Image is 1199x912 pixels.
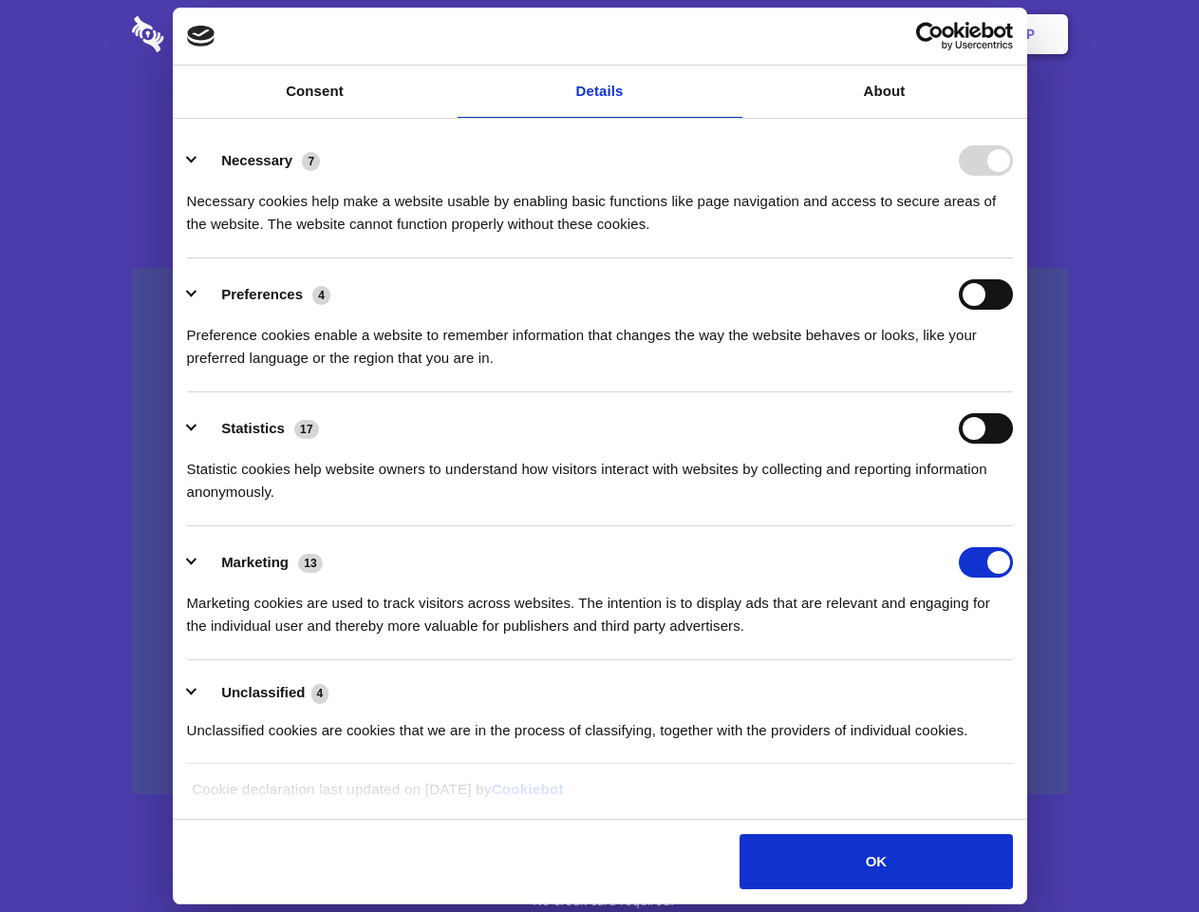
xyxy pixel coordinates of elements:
div: Preference cookies enable a website to remember information that changes the way the website beha... [187,310,1013,370]
a: Details [458,66,742,118]
div: Marketing cookies are used to track visitors across websites. The intention is to display ads tha... [187,578,1013,637]
h4: Auto-redaction of sensitive data, encrypted data sharing and self-destructing private chats. Shar... [132,173,1068,236]
div: Statistic cookies help website owners to understand how visitors interact with websites by collec... [187,444,1013,503]
a: Cookiebot [492,781,564,797]
a: Consent [173,66,458,118]
label: Necessary [221,152,292,168]
img: logo-wordmark-white-trans-d4663122ce5f474addd5e946df7df03e33cb6a1c49d2221995e7729f52c070b2.svg [132,16,294,52]
label: Statistics [221,420,285,436]
h1: Eliminate Slack Data Loss. [132,85,1068,154]
button: Necessary (7) [187,145,332,176]
button: Unclassified (4) [187,681,341,705]
label: Preferences [221,286,303,302]
a: Contact [770,5,857,64]
a: Pricing [557,5,640,64]
a: About [742,66,1027,118]
a: Usercentrics Cookiebot - opens in a new window [847,22,1013,50]
img: logo [187,26,215,47]
span: 4 [312,286,330,305]
button: Marketing (13) [187,547,335,578]
div: Necessary cookies help make a website usable by enabling basic functions like page navigation and... [187,176,1013,236]
a: Wistia video thumbnail [132,268,1068,795]
button: Preferences (4) [187,279,343,310]
div: Cookie declaration last updated on [DATE] by [178,778,1021,815]
button: OK [740,834,1012,889]
span: 7 [302,152,320,171]
label: Marketing [221,554,289,570]
a: Login [861,5,944,64]
span: 4 [311,684,329,703]
span: 17 [294,420,319,439]
iframe: Drift Widget Chat Controller [1104,817,1176,889]
div: Unclassified cookies are cookies that we are in the process of classifying, together with the pro... [187,705,1013,742]
span: 13 [298,554,323,573]
button: Statistics (17) [187,413,331,444]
